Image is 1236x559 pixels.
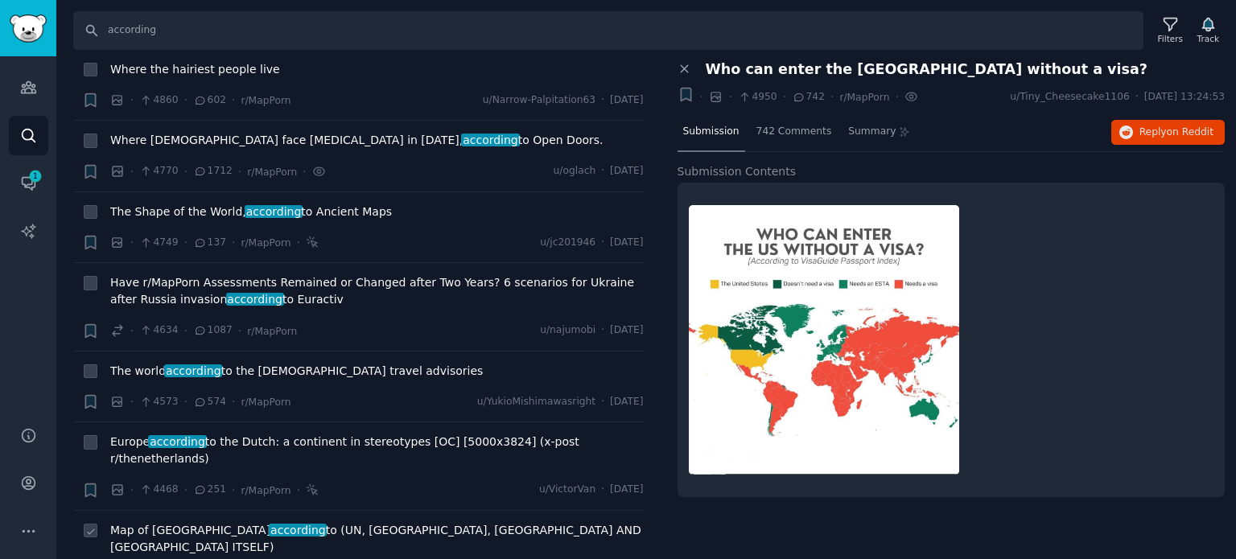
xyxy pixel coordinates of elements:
[303,163,306,180] span: ·
[130,234,134,251] span: ·
[110,522,644,556] a: Map of [GEOGRAPHIC_DATA]accordingto (UN, [GEOGRAPHIC_DATA], [GEOGRAPHIC_DATA] AND [GEOGRAPHIC_DAT...
[148,435,206,448] span: according
[110,203,392,220] a: The Shape of the World,accordingto Ancient Maps
[601,483,604,497] span: ·
[689,205,959,475] img: Who can enter the US without a visa?
[9,163,48,203] a: 1
[683,125,740,139] span: Submission
[193,323,233,338] span: 1087
[1144,90,1225,105] span: [DATE] 13:24:53
[164,364,222,377] span: according
[241,95,290,106] span: r/MapPorn
[895,88,898,105] span: ·
[110,363,483,380] span: The world to the [DEMOGRAPHIC_DATA] travel advisories
[184,482,187,499] span: ·
[610,323,643,338] span: [DATE]
[139,236,179,250] span: 4749
[728,88,731,105] span: ·
[1197,33,1219,44] div: Track
[73,11,1143,50] input: Search Keyword
[756,125,832,139] span: 742 Comments
[1010,90,1129,105] span: u/Tiny_Cheesecake1106
[139,323,179,338] span: 4634
[461,134,519,146] span: according
[130,482,134,499] span: ·
[28,171,43,182] span: 1
[848,125,896,139] span: Summary
[110,132,604,149] a: Where [DEMOGRAPHIC_DATA] face [MEDICAL_DATA] in [DATE],accordingto Open Doors.
[110,522,644,556] span: Map of [GEOGRAPHIC_DATA] to (UN, [GEOGRAPHIC_DATA], [GEOGRAPHIC_DATA] AND [GEOGRAPHIC_DATA] ITSELF)
[601,93,604,108] span: ·
[193,395,226,409] span: 574
[232,92,235,109] span: ·
[184,92,187,109] span: ·
[232,234,235,251] span: ·
[700,88,703,105] span: ·
[783,88,786,105] span: ·
[238,163,241,180] span: ·
[247,166,297,178] span: r/MapPorn
[193,164,233,179] span: 1712
[830,88,834,105] span: ·
[247,326,297,337] span: r/MapPorn
[1167,126,1213,138] span: on Reddit
[540,236,595,250] span: u/jc201946
[241,397,290,408] span: r/MapPorn
[232,482,235,499] span: ·
[184,393,187,410] span: ·
[601,323,604,338] span: ·
[110,61,280,78] a: Where the hairiest people live
[839,92,889,103] span: r/MapPorn
[269,524,327,536] span: according
[139,164,179,179] span: 4770
[601,164,604,179] span: ·
[540,323,595,338] span: u/najumobi
[130,163,134,180] span: ·
[738,90,777,105] span: 4950
[610,236,643,250] span: [DATE]
[130,323,134,339] span: ·
[610,395,643,409] span: [DATE]
[601,236,604,250] span: ·
[130,393,134,410] span: ·
[241,237,290,249] span: r/MapPorn
[539,483,595,497] span: u/VictorVan
[110,434,644,467] a: Europeaccordingto the Dutch: a continent in stereotypes [OC] [5000x3824] (x-post r/thenetherlands)
[193,236,226,250] span: 137
[483,93,595,108] span: u/Narrow-Palpitation63
[193,93,226,108] span: 602
[10,14,47,43] img: GummySearch logo
[1139,125,1213,140] span: Reply
[184,323,187,339] span: ·
[792,90,825,105] span: 742
[610,93,643,108] span: [DATE]
[110,363,483,380] a: The worldaccordingto the [DEMOGRAPHIC_DATA] travel advisories
[130,92,134,109] span: ·
[110,434,644,467] span: Europe to the Dutch: a continent in stereotypes [OC] [5000x3824] (x-post r/thenetherlands)
[139,93,179,108] span: 4860
[245,205,303,218] span: according
[610,483,643,497] span: [DATE]
[554,164,596,179] span: u/oglach
[110,203,392,220] span: The Shape of the World, to Ancient Maps
[110,132,604,149] span: Where [DEMOGRAPHIC_DATA] face [MEDICAL_DATA] in [DATE], to Open Doors.
[1158,33,1183,44] div: Filters
[139,483,179,497] span: 4468
[678,163,797,180] span: Submission Contents
[477,395,595,409] span: u/YukioMishimawasright
[184,234,187,251] span: ·
[706,61,1147,78] span: Who can enter the [GEOGRAPHIC_DATA] without a visa?
[110,274,644,308] a: Have r/MapPorn Assessments Remained or Changed after Two Years? 6 scenarios for Ukraine after Rus...
[193,483,226,497] span: 251
[226,293,284,306] span: according
[1192,14,1225,47] button: Track
[184,163,187,180] span: ·
[232,393,235,410] span: ·
[241,485,290,496] span: r/MapPorn
[1111,120,1225,146] button: Replyon Reddit
[601,395,604,409] span: ·
[296,234,299,251] span: ·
